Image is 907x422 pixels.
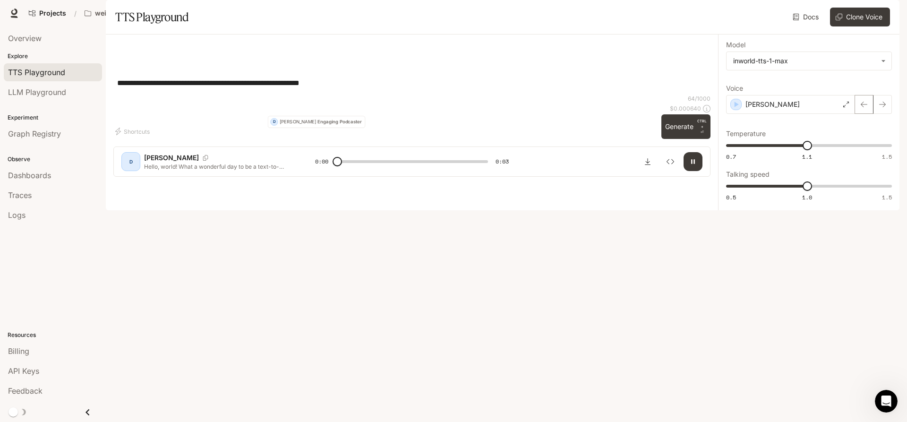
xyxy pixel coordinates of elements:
[726,42,745,48] p: Model
[882,153,892,161] span: 1.5
[670,104,701,112] p: $ 0.000640
[317,120,362,124] p: Engaging Podcaster
[661,114,710,139] button: GenerateCTRL +⏎
[726,130,766,137] p: Temperature
[875,390,898,413] iframe: Intercom live chat
[697,118,707,135] p: ⏎
[315,157,328,166] span: 0:00
[25,4,70,23] a: Go to projects
[144,163,292,171] p: Hello, world! What a wonderful day to be a text-to-speech model!
[144,153,199,163] p: [PERSON_NAME]
[697,118,707,129] p: CTRL +
[70,9,80,18] div: /
[726,193,736,201] span: 0.5
[95,9,134,17] p: weird&eerie
[830,8,890,26] button: Clone Voice
[745,100,800,109] p: [PERSON_NAME]
[268,116,365,128] button: D[PERSON_NAME]Engaging Podcaster
[726,171,770,178] p: Talking speed
[199,155,212,161] button: Copy Voice ID
[733,56,876,66] div: inworld-tts-1-max
[726,153,736,161] span: 0.7
[688,95,710,103] p: 64 / 1000
[882,193,892,201] span: 1.5
[791,8,822,26] a: Docs
[726,85,743,92] p: Voice
[113,124,154,139] button: Shortcuts
[496,157,509,166] span: 0:03
[727,52,891,70] div: inworld-tts-1-max
[280,120,317,124] p: [PERSON_NAME]
[271,116,277,128] div: D
[802,153,812,161] span: 1.1
[39,9,66,17] span: Projects
[661,152,680,171] button: Inspect
[80,4,148,23] button: Open workspace menu
[115,8,188,26] h1: TTS Playground
[123,154,138,169] div: D
[802,193,812,201] span: 1.0
[638,152,657,171] button: Download audio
